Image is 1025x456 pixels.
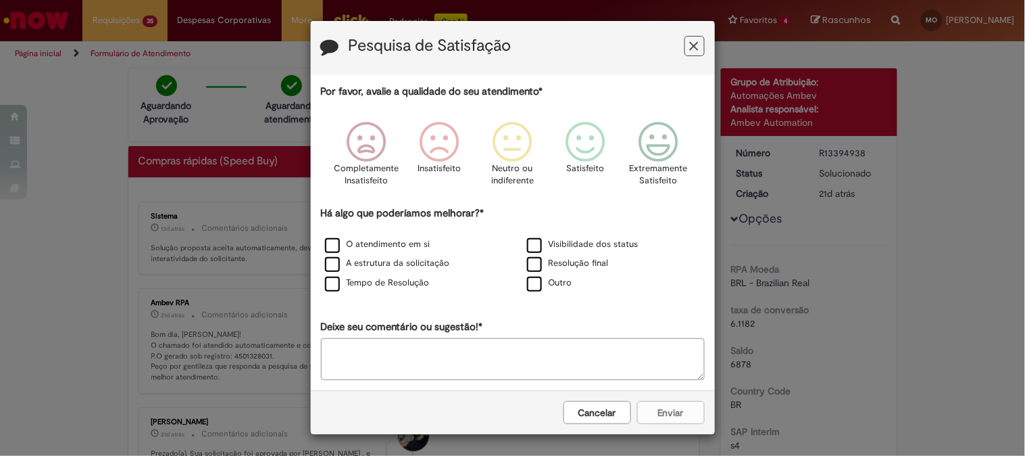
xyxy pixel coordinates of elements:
div: Satisfeito [551,112,620,204]
div: Neutro ou indiferente [478,112,547,204]
label: Tempo de Resolução [325,277,430,290]
button: Cancelar [564,401,631,424]
label: Por favor, avalie a qualidade do seu atendimento* [321,85,543,99]
p: Neutro ou indiferente [488,162,536,187]
div: Extremamente Satisfeito [624,112,693,204]
div: Completamente Insatisfeito [332,112,401,204]
p: Completamente Insatisfeito [334,162,399,187]
label: A estrutura da solicitação [325,257,450,270]
p: Satisfeito [567,162,605,175]
p: Extremamente Satisfeito [630,162,688,187]
label: Visibilidade dos status [527,238,639,251]
label: Pesquisa de Satisfação [349,37,511,55]
div: Insatisfeito [405,112,474,204]
div: Há algo que poderíamos melhorar?* [321,206,705,294]
label: Deixe seu comentário ou sugestão!* [321,320,483,334]
p: Insatisfeito [418,162,461,175]
label: Outro [527,277,572,290]
label: Resolução final [527,257,609,270]
label: O atendimento em si [325,238,430,251]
